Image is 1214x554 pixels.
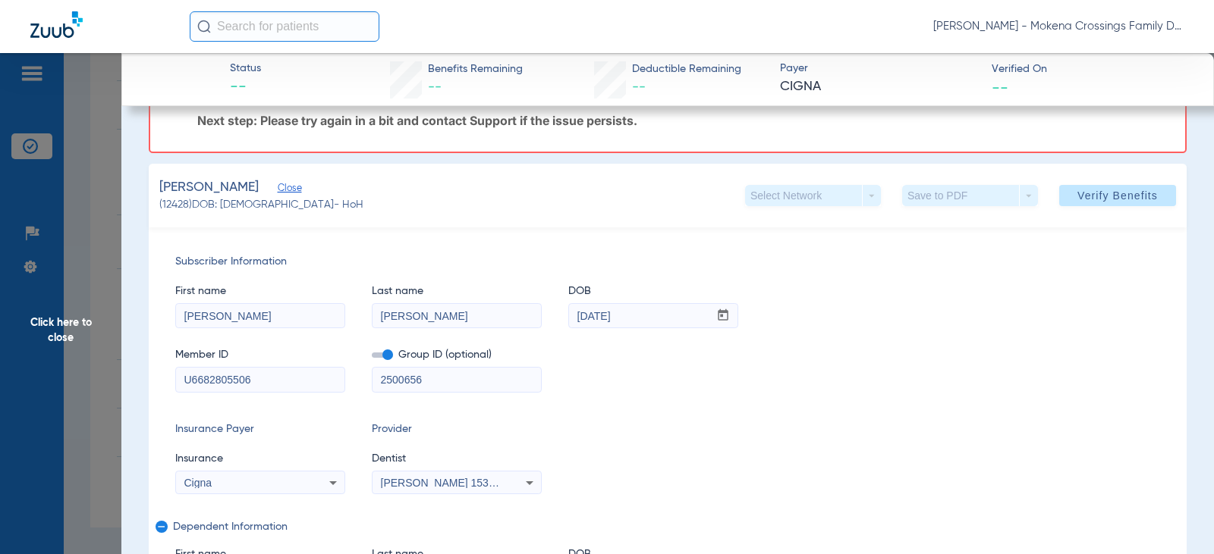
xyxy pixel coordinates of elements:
span: Insurance [175,451,345,467]
span: Last name [372,283,542,299]
span: Insurance Payer [175,421,345,437]
span: Subscriber Information [175,254,1160,270]
span: DOB [568,283,738,299]
span: Dentist [372,451,542,467]
input: Search for patients [190,11,379,42]
button: Open calendar [709,304,738,328]
span: [PERSON_NAME] 1538554126 [381,477,530,489]
span: -- [428,80,442,94]
span: Dependent Information [173,521,1158,533]
span: Verified On [992,61,1190,77]
span: (12428) DOB: [DEMOGRAPHIC_DATA] - HoH [159,197,363,213]
span: [PERSON_NAME] [159,178,259,197]
span: -- [230,77,261,99]
span: Provider [372,421,542,437]
p: Next step: Please try again in a bit and contact Support if the issue persists. [197,113,1169,128]
img: Search Icon [197,20,211,33]
span: -- [632,80,646,94]
span: Verify Benefits [1077,189,1158,202]
span: CIGNA [780,77,978,96]
span: Cigna [184,477,212,489]
span: Close [278,183,291,197]
span: Member ID [175,347,345,363]
span: -- [992,79,1008,95]
mat-icon: remove [156,521,165,539]
img: Zuub Logo [30,11,83,38]
span: Benefits Remaining [428,61,523,77]
span: Status [230,61,261,77]
button: Verify Benefits [1059,185,1176,206]
span: First name [175,283,345,299]
span: Payer [780,61,978,77]
span: Deductible Remaining [632,61,741,77]
span: [PERSON_NAME] - Mokena Crossings Family Dental [933,19,1184,34]
span: Group ID (optional) [372,347,542,363]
